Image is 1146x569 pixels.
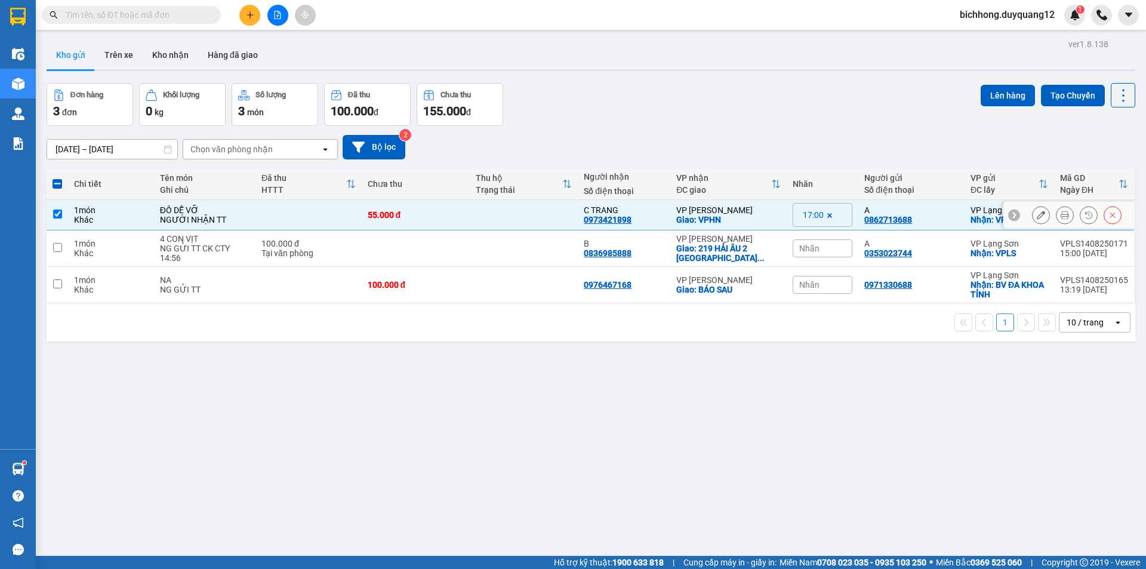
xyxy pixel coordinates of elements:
[799,244,820,253] span: Nhãn
[146,104,152,118] span: 0
[267,5,288,26] button: file-add
[47,140,177,159] input: Select a date range.
[74,248,148,258] div: Khác
[74,205,148,215] div: 1 món
[864,215,912,224] div: 0862713688
[1080,558,1088,567] span: copyright
[584,172,664,182] div: Người nhận
[676,285,781,294] div: Giao: BÁO SAU
[273,11,282,19] span: file-add
[23,461,26,465] sup: 1
[584,186,664,196] div: Số điện thoại
[261,173,346,183] div: Đã thu
[676,185,771,195] div: ĐC giao
[74,275,148,285] div: 1 món
[757,253,765,263] span: ...
[676,173,771,183] div: VP nhận
[1118,5,1139,26] button: caret-down
[10,8,26,26] img: logo-vxr
[1054,168,1134,200] th: Toggle SortBy
[996,313,1014,331] button: 1
[331,104,374,118] span: 100.000
[971,280,1048,299] div: Nhận: BV ĐA KHOA TỈNH
[1060,173,1119,183] div: Mã GD
[683,556,777,569] span: Cung cấp máy in - giấy in:
[374,107,378,117] span: đ
[670,168,787,200] th: Toggle SortBy
[343,135,405,159] button: Bộ lọc
[53,104,60,118] span: 3
[255,168,362,200] th: Toggle SortBy
[13,490,24,502] span: question-circle
[70,91,103,99] div: Đơn hàng
[470,168,578,200] th: Toggle SortBy
[1041,85,1105,106] button: Tạo Chuyến
[160,205,249,215] div: ĐỒ DỄ VỠ
[466,107,471,117] span: đ
[1070,10,1080,20] img: icon-new-feature
[368,210,464,220] div: 55.000 đ
[95,41,143,69] button: Trên xe
[1060,185,1119,195] div: Ngày ĐH
[368,179,464,189] div: Chưa thu
[139,83,226,126] button: Khối lượng0kg
[12,107,24,120] img: warehouse-icon
[950,7,1064,22] span: bichhong.duyquang12
[817,558,926,567] strong: 0708 023 035 - 0935 103 250
[1060,275,1128,285] div: VPLS1408250165
[417,83,503,126] button: Chưa thu155.000đ
[1060,285,1128,294] div: 13:19 [DATE]
[261,239,356,248] div: 100.000 đ
[301,11,309,19] span: aim
[47,83,133,126] button: Đơn hàng3đơn
[74,285,148,294] div: Khác
[74,215,148,224] div: Khác
[676,205,781,215] div: VP [PERSON_NAME]
[261,248,356,258] div: Tại văn phòng
[160,275,249,285] div: NA
[864,280,912,290] div: 0971330688
[160,173,249,183] div: Tên món
[50,11,58,19] span: search
[348,91,370,99] div: Đã thu
[163,91,199,99] div: Khối lượng
[74,179,148,189] div: Chi tiết
[160,185,249,195] div: Ghi chú
[1060,239,1128,248] div: VPLS1408250171
[1078,5,1082,14] span: 1
[971,215,1048,224] div: Nhận: VPLS
[1076,5,1085,14] sup: 1
[793,179,852,189] div: Nhãn
[324,83,411,126] button: Đã thu100.000đ
[971,270,1048,280] div: VP Lạng Sơn
[399,129,411,141] sup: 2
[673,556,674,569] span: |
[676,275,781,285] div: VP [PERSON_NAME]
[936,556,1022,569] span: Miền Bắc
[12,48,24,60] img: warehouse-icon
[584,239,664,248] div: B
[13,544,24,555] span: message
[232,83,318,126] button: Số lượng3món
[74,239,148,248] div: 1 món
[1067,316,1104,328] div: 10 / trang
[62,107,77,117] span: đơn
[965,168,1054,200] th: Toggle SortBy
[612,558,664,567] strong: 1900 633 818
[971,205,1048,215] div: VP Lạng Sơn
[554,556,664,569] span: Hỗ trợ kỹ thuật:
[971,173,1039,183] div: VP gửi
[864,185,959,195] div: Số điện thoại
[864,239,959,248] div: A
[160,234,249,244] div: 4 CON VỊT
[676,234,781,244] div: VP [PERSON_NAME]
[864,248,912,258] div: 0353023744
[12,463,24,475] img: warehouse-icon
[799,280,820,290] span: Nhãn
[929,560,933,565] span: ⚪️
[12,137,24,150] img: solution-icon
[198,41,267,69] button: Hàng đã giao
[1123,10,1134,20] span: caret-down
[423,104,466,118] span: 155.000
[971,558,1022,567] strong: 0369 525 060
